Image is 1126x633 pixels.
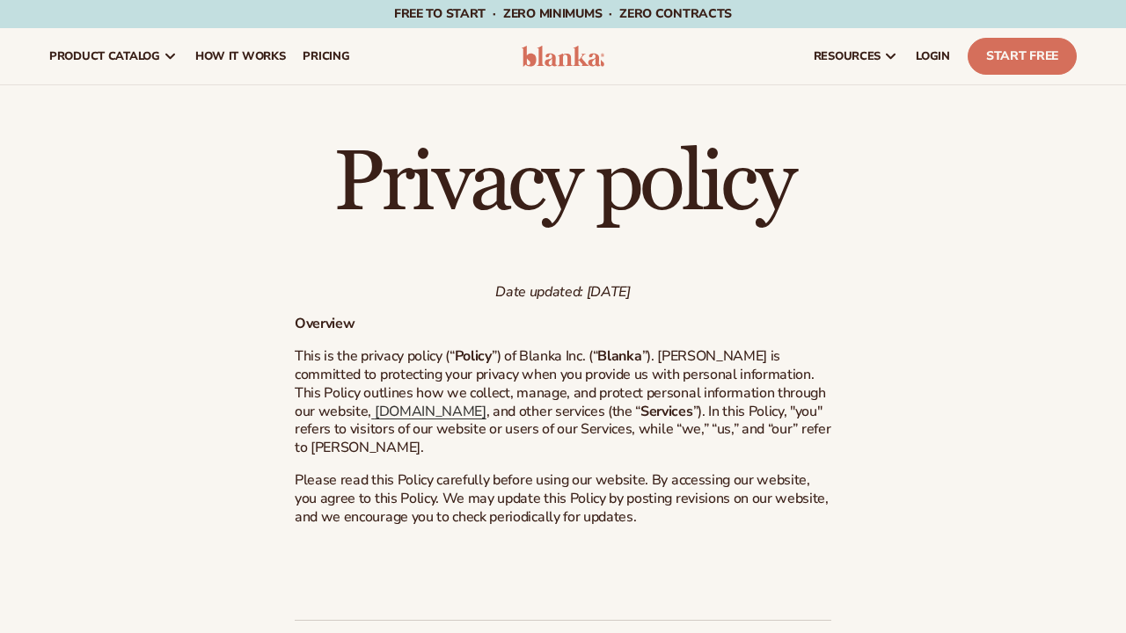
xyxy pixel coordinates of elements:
[295,402,830,458] span: ”). In this Policy, "you" refers to visitors of our website or users of our Services, while “we,”...
[49,49,160,63] span: product catalog
[186,28,295,84] a: How It Works
[805,28,907,84] a: resources
[195,49,286,63] span: How It Works
[907,28,959,84] a: LOGIN
[394,5,732,22] span: Free to start · ZERO minimums · ZERO contracts
[294,28,358,84] a: pricing
[640,402,692,421] strong: Services
[597,346,641,366] strong: Blanka
[295,142,831,226] h1: Privacy policy
[40,28,186,84] a: product catalog
[295,314,355,333] strong: Overview
[968,38,1077,75] a: Start Free
[916,49,950,63] span: LOGIN
[495,282,631,302] em: Date updated: [DATE]
[375,402,486,421] span: [DOMAIN_NAME]
[455,346,492,366] strong: Policy
[295,470,829,527] span: Please read this Policy carefully before using our website. By accessing our website, you agree t...
[486,402,640,421] span: , and other services (the “
[814,49,881,63] span: resources
[295,346,455,366] span: This is the privacy policy (“
[492,346,598,366] span: ”) of Blanka Inc. (“
[303,49,349,63] span: pricing
[522,46,604,67] img: logo
[371,402,486,421] a: [DOMAIN_NAME]
[295,346,826,420] span: ”). [PERSON_NAME] is committed to protecting your privacy when you provide us with personal infor...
